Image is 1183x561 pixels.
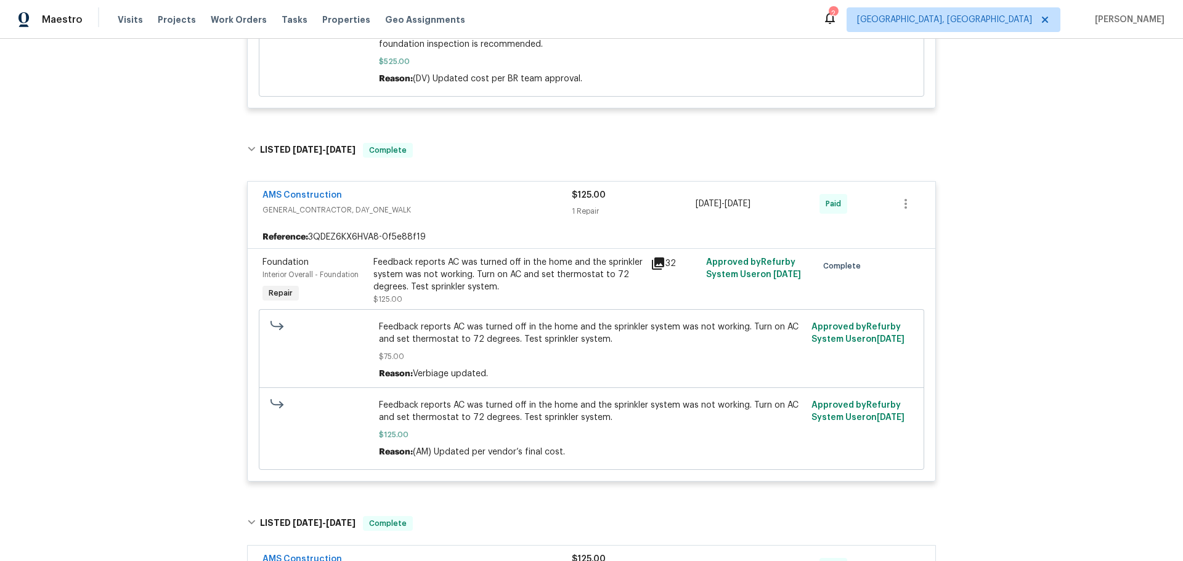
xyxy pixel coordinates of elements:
span: Foundation [262,258,309,267]
span: [DATE] [877,335,905,344]
div: Feedback reports AC was turned off in the home and the sprinkler system was not working. Turn on ... [373,256,643,293]
span: [DATE] [773,270,801,279]
span: $125.00 [379,429,805,441]
span: - [696,198,750,210]
span: Complete [823,260,866,272]
span: Geo Assignments [385,14,465,26]
span: - [293,145,356,154]
span: Complete [364,144,412,156]
span: [DATE] [877,413,905,422]
span: Approved by Refurby System User on [706,258,801,279]
span: Paid [826,198,846,210]
h6: LISTED [260,143,356,158]
span: [GEOGRAPHIC_DATA], [GEOGRAPHIC_DATA] [857,14,1032,26]
span: Feedback reports AC was turned off in the home and the sprinkler system was not working. Turn on ... [379,321,805,345]
div: 3QDEZ6KX6HVA8-0f5e88f19 [248,226,935,248]
span: Verbiage updated. [413,369,488,378]
span: Properties [322,14,370,26]
b: Reference: [262,231,308,243]
span: - [293,519,356,527]
span: [DATE] [293,145,322,154]
span: Maestro [42,14,83,26]
span: Feedback reports AC was turned off in the home and the sprinkler system was not working. Turn on ... [379,399,805,424]
span: (DV) Updated cost per BR team approval. [413,75,582,83]
div: 2 [829,7,837,20]
span: [DATE] [293,519,322,527]
span: Interior Overall - Foundation [262,271,359,278]
div: LISTED [DATE]-[DATE]Complete [243,504,940,543]
span: $125.00 [572,191,606,200]
span: Work Orders [211,14,267,26]
span: $525.00 [379,55,805,68]
span: Approved by Refurby System User on [811,323,905,344]
a: AMS Construction [262,191,342,200]
span: Approved by Refurby System User on [811,401,905,422]
span: Reason: [379,369,413,378]
span: Repair [264,287,298,299]
span: GENERAL_CONTRACTOR, DAY_ONE_WALK [262,204,572,216]
div: 1 Repair [572,205,696,217]
span: (AM) Updated per vendor’s final cost. [413,448,565,456]
div: 32 [651,256,699,271]
span: [DATE] [696,200,722,208]
span: Projects [158,14,196,26]
span: [DATE] [725,200,750,208]
span: Visits [118,14,143,26]
div: LISTED [DATE]-[DATE]Complete [243,131,940,170]
span: Complete [364,517,412,530]
h6: LISTED [260,516,356,531]
span: Reason: [379,75,413,83]
span: Tasks [282,15,307,24]
span: [PERSON_NAME] [1090,14,1165,26]
span: $75.00 [379,350,805,363]
span: [DATE] [326,145,356,154]
span: [DATE] [326,519,356,527]
span: $125.00 [373,296,402,303]
span: Reason: [379,448,413,456]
